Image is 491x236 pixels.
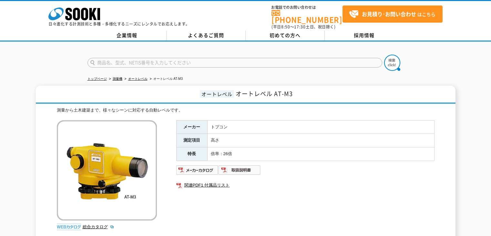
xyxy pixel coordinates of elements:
a: [PHONE_NUMBER] [271,10,343,23]
td: 倍率：26倍 [207,147,434,161]
a: 総合カタログ [83,224,114,229]
span: 初めての方へ [270,32,301,39]
a: 関連PDF1 付属品リスト [176,181,435,189]
a: トップページ [87,77,107,80]
input: 商品名、型式、NETIS番号を入力してください [87,58,382,68]
a: オートレベル [128,77,148,80]
li: オートレベル AT-M3 [148,76,183,82]
img: btn_search.png [384,55,400,71]
p: 日々進化する計測技術と多種・多様化するニーズにレンタルでお応えします。 [48,22,190,26]
a: 取扱説明書 [219,169,261,174]
span: オートレベル [200,90,234,98]
img: webカタログ [57,224,81,230]
a: よくあるご質問 [167,31,246,40]
a: 測量機 [113,77,122,80]
div: 測量から土木建築まで、様々なシーンに対応する自動レベルです。 [57,107,435,114]
span: はこちら [349,9,435,19]
a: メーカーカタログ [176,169,219,174]
a: 企業情報 [87,31,167,40]
th: メーカー [176,120,207,134]
td: 高さ [207,134,434,147]
th: 特長 [176,147,207,161]
span: オートレベル AT-M3 [236,89,293,98]
td: トプコン [207,120,434,134]
img: 取扱説明書 [219,165,261,175]
span: 8:50 [281,24,290,30]
span: 17:30 [294,24,306,30]
img: メーカーカタログ [176,165,219,175]
span: (平日 ～ 土日、祝日除く) [271,24,335,30]
th: 測定項目 [176,134,207,147]
strong: お見積り･お問い合わせ [362,10,416,18]
a: 初めての方へ [246,31,325,40]
a: お見積り･お問い合わせはこちら [343,5,443,23]
img: オートレベル AT-M3 [57,120,157,220]
span: お電話でのお問い合わせは [271,5,343,9]
a: 採用情報 [325,31,404,40]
